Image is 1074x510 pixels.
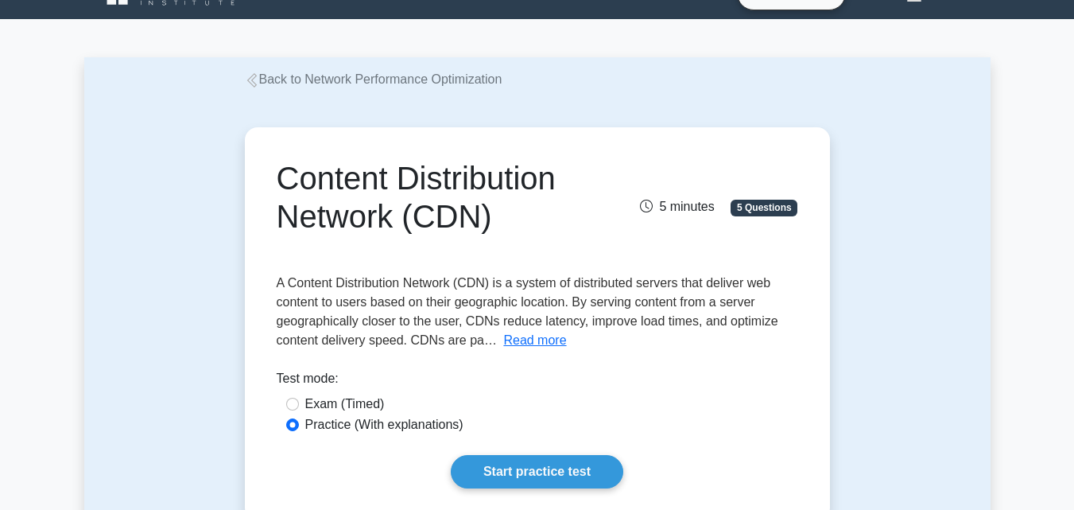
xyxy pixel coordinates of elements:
[277,159,618,236] h1: Content Distribution Network (CDN)
[277,369,798,395] div: Test mode:
[245,72,502,86] a: Back to Network Performance Optimization
[731,200,797,216] span: 5 Questions
[503,331,566,350] button: Read more
[305,395,385,414] label: Exam (Timed)
[277,276,778,347] span: A Content Distribution Network (CDN) is a system of distributed servers that deliver web content ...
[305,415,463,434] label: Practice (With explanations)
[451,455,623,489] a: Start practice test
[640,200,714,213] span: 5 minutes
